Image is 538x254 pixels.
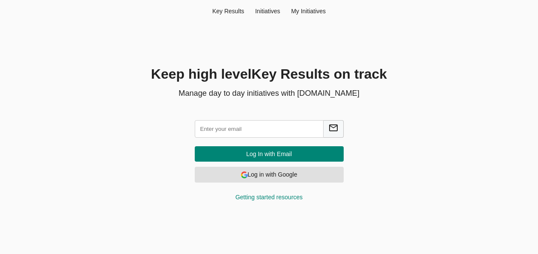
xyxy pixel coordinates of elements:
p: Manage day to day initiatives with [DOMAIN_NAME] [74,88,464,99]
button: Log in with GoogleLog in with Google [195,167,344,183]
div: My Initiatives [285,7,331,15]
div: Getting started resources [195,193,344,201]
img: Log in with Google [241,171,248,178]
div: Key Result s [207,7,250,15]
input: Enter your email [195,120,324,138]
span: Log In with Email [202,149,337,159]
span: Log in with Google [202,169,337,180]
div: Initiatives [250,7,285,15]
button: Log In with Email [195,146,344,162]
h1: Keep high level Key Result s on track [74,65,464,84]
